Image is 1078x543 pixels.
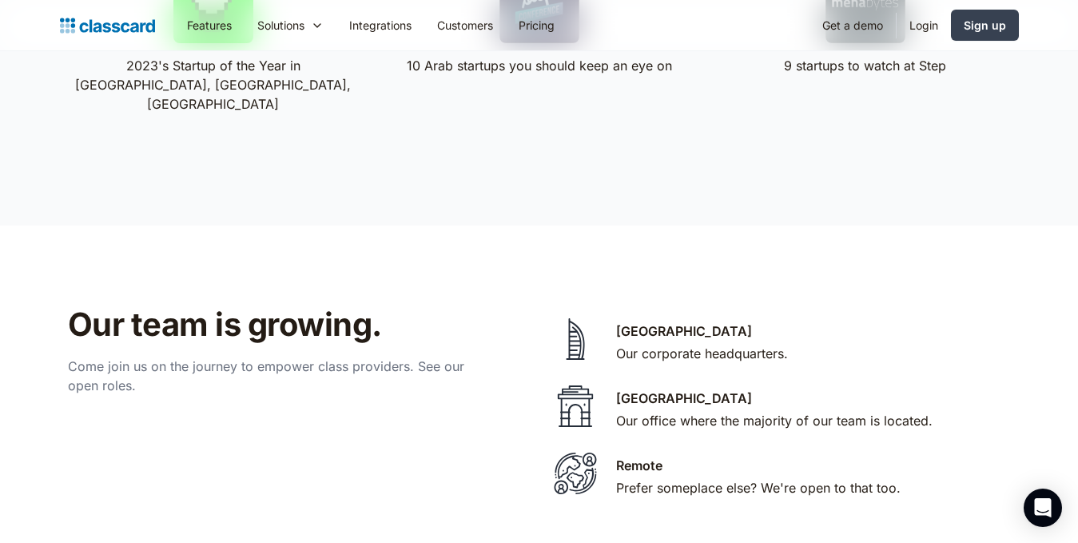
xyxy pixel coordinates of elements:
a: Login [897,7,951,43]
a: Get a demo [809,7,896,43]
div: Our office where the majority of our team is located. [616,411,933,430]
div: Remote [616,456,662,475]
div: [GEOGRAPHIC_DATA] [616,389,752,408]
div: Prefer someplace else? We're open to that too. [616,478,901,497]
h2: Our team is growing. [68,305,575,344]
a: Pricing [506,7,567,43]
div: Sign up [964,17,1006,34]
div: Solutions [257,17,304,34]
div: 10 Arab startups you should keep an eye on [407,56,672,75]
p: Come join us on the journey to empower class providers. See our open roles. [68,357,483,395]
div: 9 startups to watch at Step [784,56,946,75]
div: Our corporate headquarters. [616,344,788,363]
div: 2023's Startup of the Year in [GEOGRAPHIC_DATA], [GEOGRAPHIC_DATA], [GEOGRAPHIC_DATA] [73,56,354,114]
a: Features [174,7,245,43]
a: Integrations [336,7,424,43]
a: home [60,14,155,37]
a: Sign up [951,10,1019,41]
div: Solutions [245,7,336,43]
div: [GEOGRAPHIC_DATA] [616,321,752,341]
a: Customers [424,7,506,43]
div: Open Intercom Messenger [1024,489,1062,527]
